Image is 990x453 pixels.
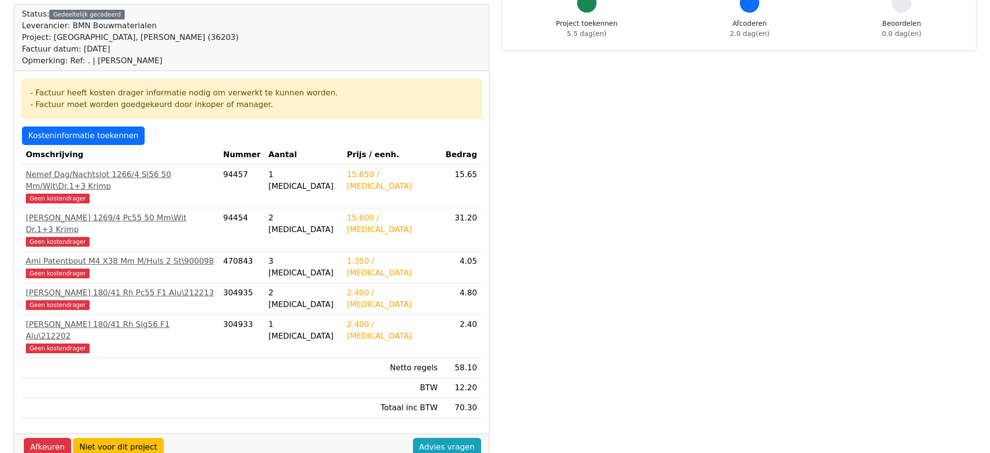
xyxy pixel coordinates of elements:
[347,319,438,342] div: 2.400 / [MEDICAL_DATA]
[26,212,215,236] div: [PERSON_NAME] 1269/4 Pc55 50 Mm\Wit Dr.1+3 Krimp
[556,18,617,39] div: Project toekennen
[567,30,606,37] span: 5.5 dag(en)
[442,252,481,283] td: 4.05
[22,32,239,43] div: Project: [GEOGRAPHIC_DATA], [PERSON_NAME] (36203)
[26,287,215,310] a: [PERSON_NAME] 180/41 Rh Pc55 F1 Alu\212213Geen kostendrager
[264,145,343,165] th: Aantal
[442,315,481,358] td: 2.40
[442,358,481,378] td: 58.10
[26,319,215,354] a: [PERSON_NAME] 180/41 Rh Slg56 F1 Alu\212202Geen kostendrager
[26,212,215,247] a: [PERSON_NAME] 1269/4 Pc55 50 Mm\Wit Dr.1+3 KrimpGeen kostendrager
[26,255,215,279] a: Ami Patentbout M4 X38 Mm M/Huls 2 St\900098Geen kostendrager
[347,255,438,279] div: 1.350 / [MEDICAL_DATA]
[26,169,215,192] div: Nemef Dag/Nachtslot 1266/4 Sl56 50 Mm/Wit\Dr.1+3 Krimp
[22,127,145,145] a: Kosteninformatie toekennen
[442,145,481,165] th: Bedrag
[219,283,264,315] td: 304935
[22,55,239,67] div: Opmerking: Ref: . | [PERSON_NAME]
[343,378,442,398] td: BTW
[343,358,442,378] td: Netto regels
[22,43,239,55] div: Factuur datum: [DATE]
[26,255,215,267] div: Ami Patentbout M4 X38 Mm M/Huls 2 St\900098
[26,169,215,204] a: Nemef Dag/Nachtslot 1266/4 Sl56 50 Mm/Wit\Dr.1+3 KrimpGeen kostendrager
[730,30,769,37] span: 2.0 dag(en)
[26,300,90,310] span: Geen kostendrager
[442,378,481,398] td: 12.20
[268,319,339,342] div: 1 [MEDICAL_DATA]
[882,30,921,37] span: 0.0 dag(en)
[343,145,442,165] th: Prijs / eenh.
[219,145,264,165] th: Nummer
[219,252,264,283] td: 470843
[219,165,264,208] td: 94457
[26,194,90,203] span: Geen kostendrager
[22,8,239,67] div: Status:
[26,269,90,278] span: Geen kostendrager
[30,87,473,99] div: - Factuur heeft kosten drager informatie nodig om verwerkt te kunnen worden.
[22,20,239,32] div: Leverancier: BMN Bouwmaterialen
[49,10,125,19] div: Gedeeltelijk gecodeerd
[26,237,90,247] span: Geen kostendrager
[22,145,219,165] th: Omschrijving
[219,208,264,252] td: 94454
[26,344,90,353] span: Geen kostendrager
[268,212,339,236] div: 2 [MEDICAL_DATA]
[219,315,264,358] td: 304933
[882,18,921,39] div: Beoordelen
[442,208,481,252] td: 31.20
[442,283,481,315] td: 4.80
[347,212,438,236] div: 15.600 / [MEDICAL_DATA]
[442,165,481,208] td: 15.65
[268,169,339,192] div: 1 [MEDICAL_DATA]
[343,398,442,418] td: Totaal inc BTW
[30,99,473,110] div: - Factuur moet worden goedgekeurd door inkoper of manager.
[268,255,339,279] div: 3 [MEDICAL_DATA]
[442,398,481,418] td: 70.30
[268,287,339,310] div: 2 [MEDICAL_DATA]
[347,169,438,192] div: 15.650 / [MEDICAL_DATA]
[730,18,769,39] div: Afcoderen
[347,287,438,310] div: 2.400 / [MEDICAL_DATA]
[26,319,215,342] div: [PERSON_NAME] 180/41 Rh Slg56 F1 Alu\212202
[26,287,215,299] div: [PERSON_NAME] 180/41 Rh Pc55 F1 Alu\212213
